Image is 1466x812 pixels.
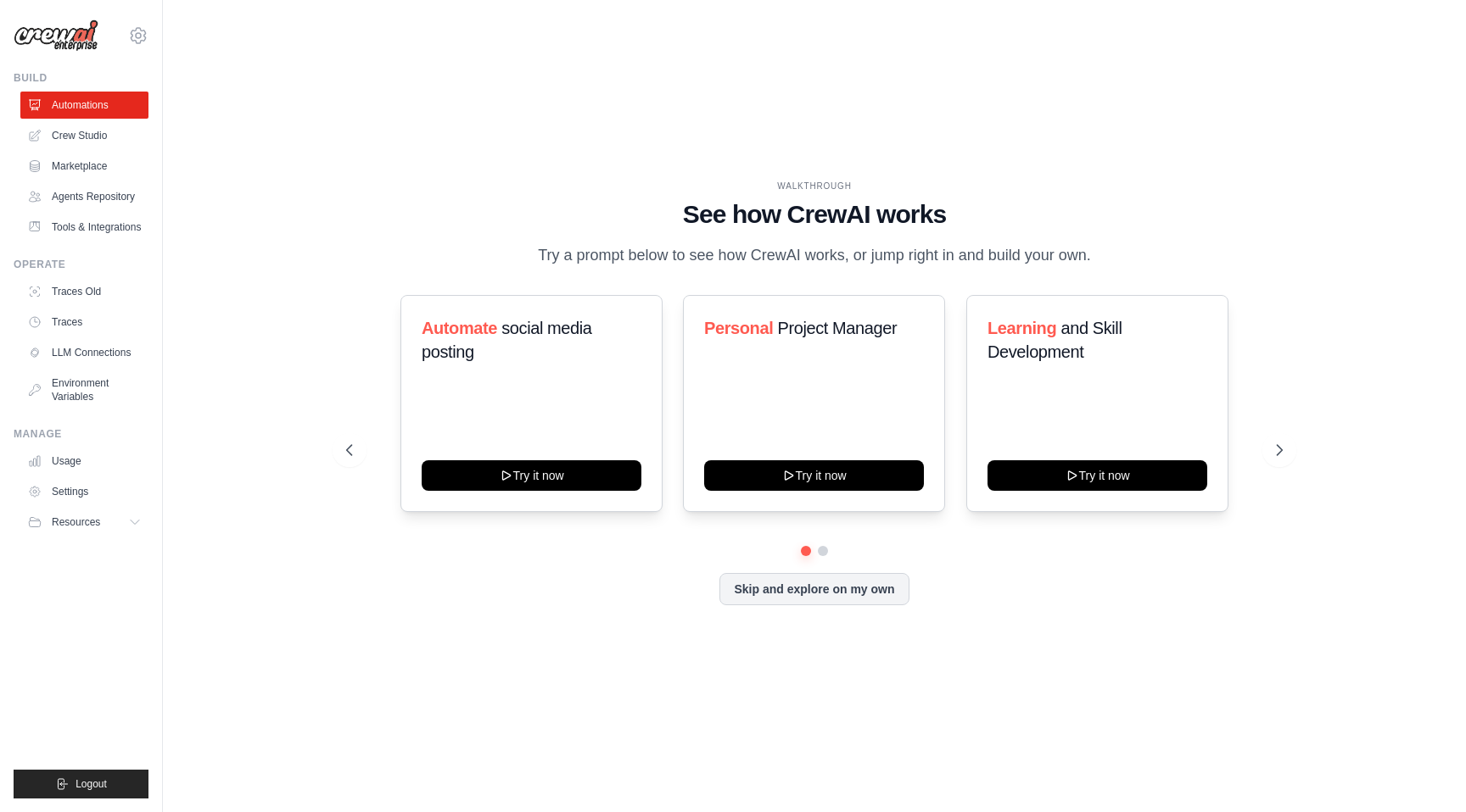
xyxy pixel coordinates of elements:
a: Usage [20,448,148,475]
a: Agents Repository [20,183,148,210]
img: Logo [14,19,98,52]
div: Build [14,71,148,85]
a: Settings [20,478,148,505]
span: Personal [704,319,773,337]
button: Try it now [704,460,924,491]
a: Marketplace [20,153,148,180]
div: WALKTHROUGH [346,180,1283,192]
button: Try it now [422,460,641,491]
a: Traces [20,309,148,336]
button: Try it now [988,460,1207,491]
a: Automations [20,92,148,119]
button: Skip and explore on my own [719,573,909,605]
button: Logout [14,770,148,798]
button: Resources [20,509,148,536]
a: Crew Studio [20,122,148,149]
div: Manage [14,427,148,441]
span: social media posting [422,319,592,361]
div: Operate [14,258,148,271]
span: Logout [76,777,107,791]
span: Project Manager [778,319,898,337]
a: Traces Old [20,278,148,305]
p: Try a prompt below to see how CrewAI works, or jump right in and build your own. [529,243,1099,268]
a: Tools & Integrations [20,214,148,241]
span: and Skill Development [988,319,1122,361]
span: Learning [988,319,1056,337]
span: Automate [422,319,497,337]
h1: See how CrewAI works [346,199,1283,230]
a: Environment Variables [20,370,148,410]
span: Resources [52,515,100,529]
a: LLM Connections [20,339,148,366]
